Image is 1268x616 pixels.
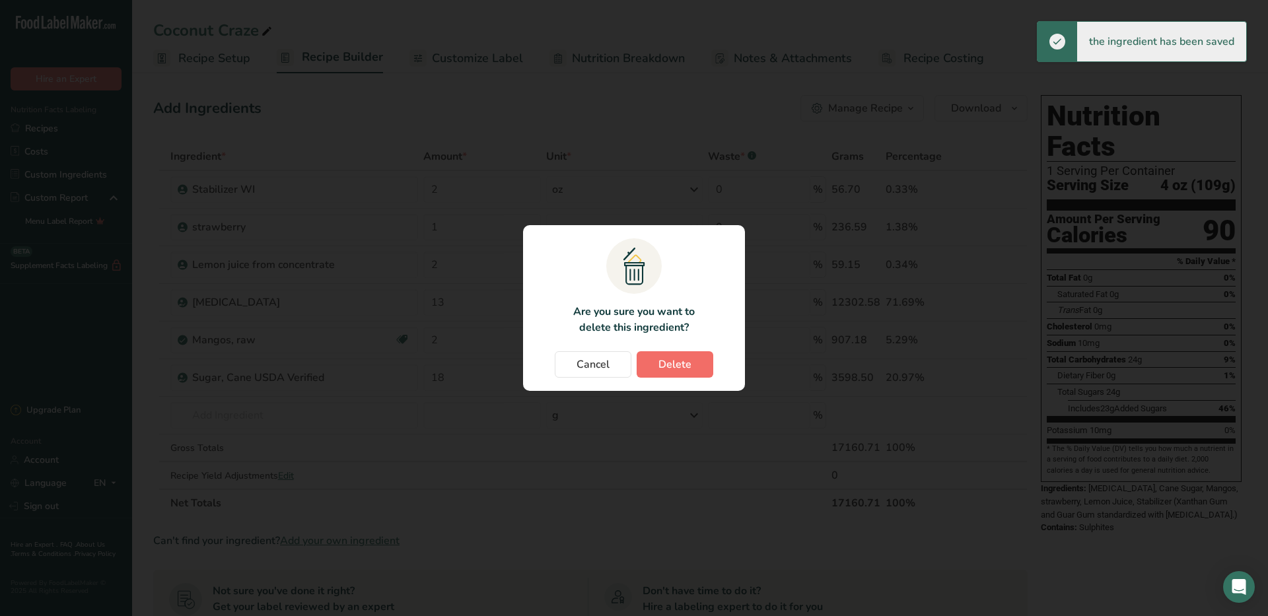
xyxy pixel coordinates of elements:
[577,357,610,372] span: Cancel
[658,357,691,372] span: Delete
[565,304,702,335] p: Are you sure you want to delete this ingredient?
[1223,571,1255,603] div: Open Intercom Messenger
[1077,22,1246,61] div: the ingredient has been saved
[555,351,631,378] button: Cancel
[637,351,713,378] button: Delete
